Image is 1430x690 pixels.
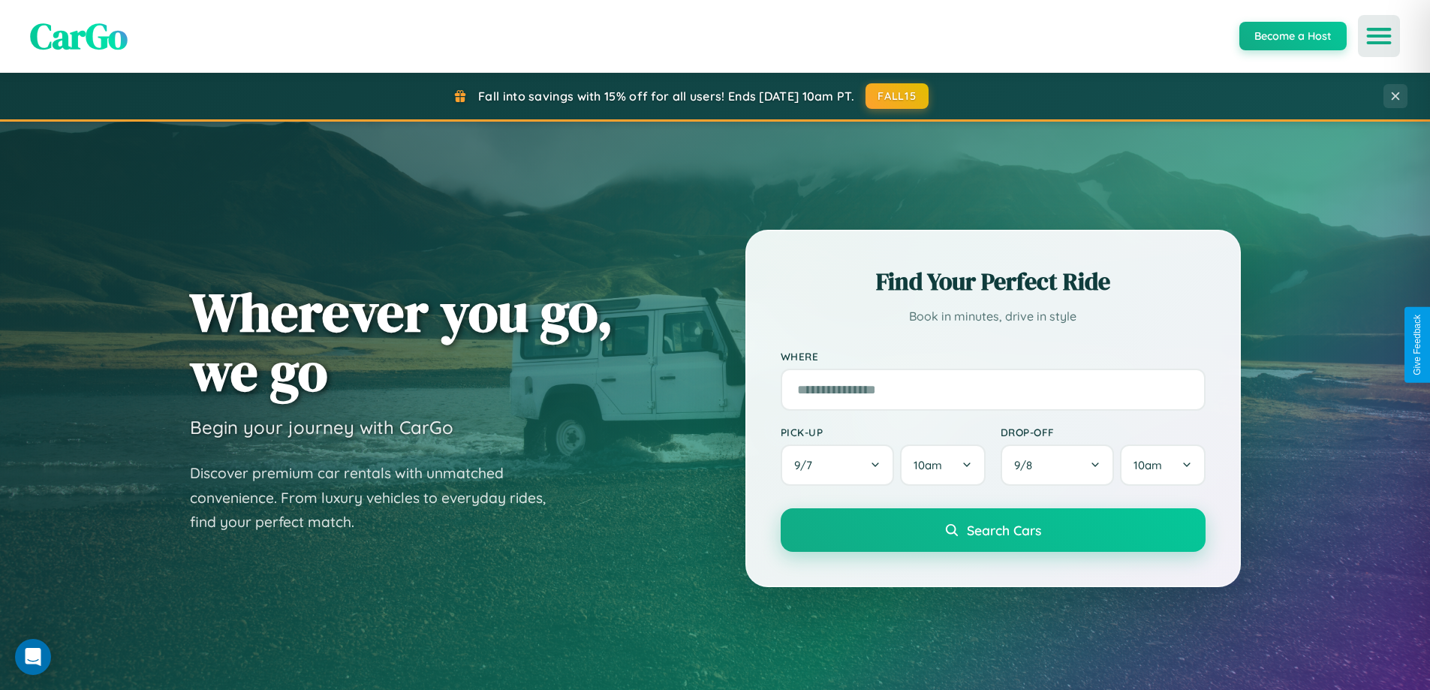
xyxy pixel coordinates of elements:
span: Search Cars [967,522,1041,538]
h2: Find Your Perfect Ride [781,265,1206,298]
div: Open Intercom Messenger [15,639,51,675]
button: FALL15 [866,83,929,109]
h3: Begin your journey with CarGo [190,416,453,438]
span: CarGo [30,11,128,61]
p: Book in minutes, drive in style [781,306,1206,327]
h1: Wherever you go, we go [190,282,613,401]
span: 10am [914,458,942,472]
button: 9/8 [1001,444,1115,486]
button: Become a Host [1239,22,1347,50]
button: 10am [900,444,985,486]
span: 10am [1133,458,1162,472]
div: Give Feedback [1412,315,1422,375]
label: Drop-off [1001,426,1206,438]
button: 9/7 [781,444,895,486]
button: Search Cars [781,508,1206,552]
button: 10am [1120,444,1205,486]
label: Where [781,350,1206,363]
label: Pick-up [781,426,986,438]
p: Discover premium car rentals with unmatched convenience. From luxury vehicles to everyday rides, ... [190,461,565,535]
span: 9 / 7 [794,458,820,472]
span: 9 / 8 [1014,458,1040,472]
button: Open menu [1358,15,1400,57]
span: Fall into savings with 15% off for all users! Ends [DATE] 10am PT. [478,89,854,104]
